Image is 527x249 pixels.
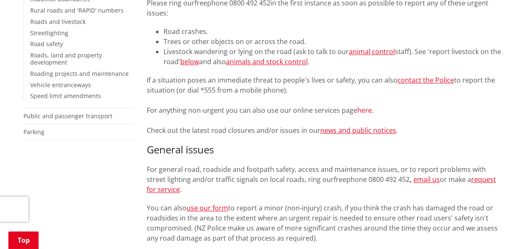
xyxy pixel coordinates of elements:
[30,40,63,48] a: Road safety
[30,70,129,78] a: Roading projects and maintenance
[30,6,124,14] a: Rural roads and 'RAPID' numbers
[439,75,454,85] span: olice
[180,185,182,194] span: .
[30,29,68,37] a: Streetlighting
[147,203,498,243] span: to report a minor (non-injury) crash, if you think the crash has damaged the road or roadsides in...
[164,47,504,67] li: Livestock wandering or lying on the road (ask to talk to our staff). See 'report livestock on the...
[30,92,101,100] a: Speed limit amendments
[226,57,308,66] a: animals and stock control
[164,36,504,47] li: Trees or other objects on or across the road.
[30,51,102,66] a: Roads, land and property development
[397,75,454,85] a: contact the Police
[440,175,455,184] span: or m
[455,175,471,184] span: ake a
[187,203,228,213] a: use our form
[413,175,440,184] a: email us
[147,164,504,195] p: freephone 0800 492 452
[164,27,208,36] span: Road crashes.
[147,175,496,194] a: request for service
[410,175,412,184] strong: ,
[180,57,199,66] a: below
[8,231,39,249] a: Top
[488,214,519,244] iframe: Messenger Launcher
[23,128,44,136] a: Parking
[396,126,398,135] span: .
[147,75,504,135] p: If a situation poses an immediate threat to people's lives or safety, you can also
[147,203,187,213] span: You can also
[357,106,372,115] a: here
[147,143,214,156] span: General issues
[320,126,396,135] a: news and public notices
[30,18,86,26] a: Roads and livestock
[349,47,395,56] a: animal control
[23,112,112,120] a: Public and passenger transport
[147,165,486,184] span: For general road, roadside and footpath safety, access and maintenance issues, or to report probl...
[30,81,91,89] a: Vehicle entranceways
